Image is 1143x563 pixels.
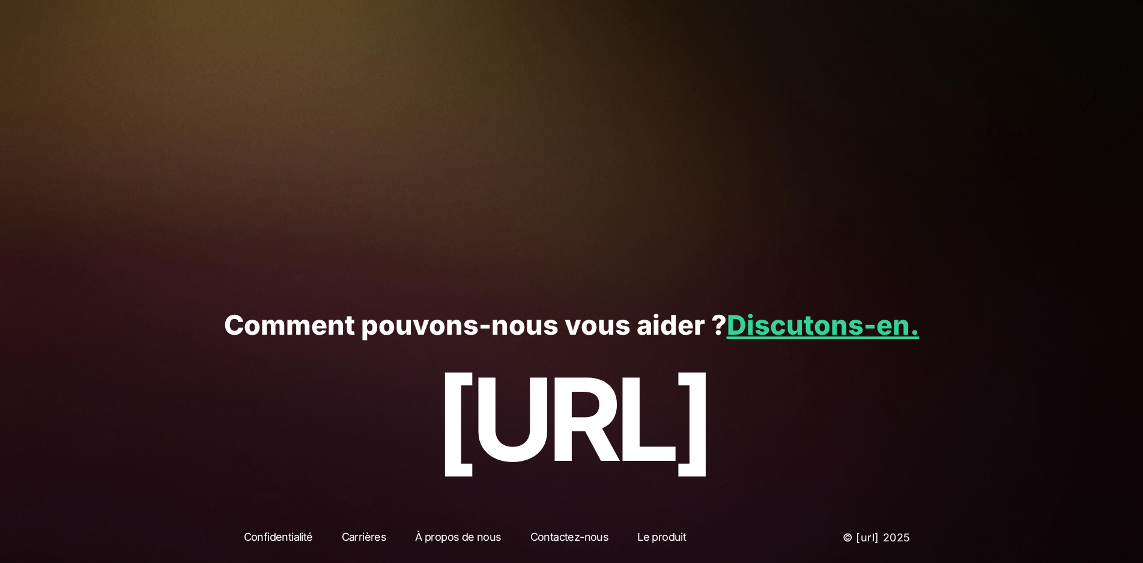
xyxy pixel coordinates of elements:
[233,527,324,549] a: Confidentialité
[435,350,709,488] font: [URL]
[530,530,609,543] font: Contactez-nous
[331,527,398,549] a: Carrières
[148,50,187,60] span: Last Name
[626,527,697,549] a: Le produit
[637,530,686,543] font: Le produit
[224,308,727,341] font: Comment pouvons-nous vous aider ?
[727,308,920,341] a: Discutons-en.
[415,530,501,543] font: À propos de nous
[843,531,911,544] font: © [URL] 2025
[404,527,512,549] a: À propos de nous
[520,527,620,549] a: Contactez-nous
[342,530,387,543] font: Carrières
[244,530,313,543] font: Confidentialité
